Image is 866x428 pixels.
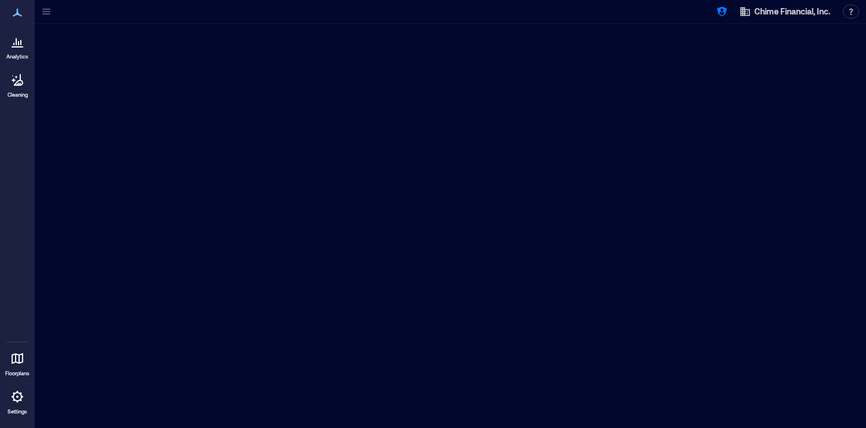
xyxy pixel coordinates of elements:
p: Analytics [6,53,28,60]
p: Floorplans [5,370,30,377]
p: Settings [8,408,27,415]
a: Cleaning [3,66,32,102]
a: Settings [3,383,31,419]
span: Chime Financial, Inc. [754,6,830,17]
button: Chime Financial, Inc. [736,2,834,21]
p: Cleaning [8,92,28,98]
a: Floorplans [2,345,33,381]
a: Analytics [3,28,32,64]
